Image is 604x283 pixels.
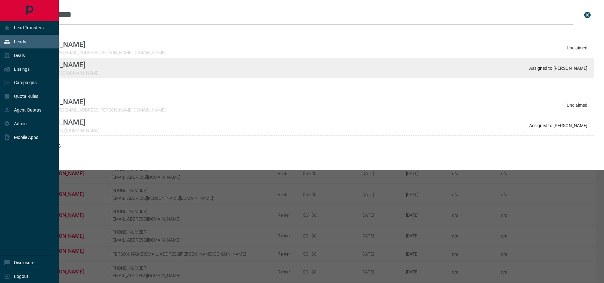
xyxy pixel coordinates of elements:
p: [EMAIL_ADDRESS][DOMAIN_NAME] [31,70,99,76]
h3: phone matches [24,143,594,149]
p: Assigned to [PERSON_NAME] [529,123,587,128]
p: [PERSON_NAME] [31,40,166,48]
p: Assigned to [PERSON_NAME] [529,66,587,71]
p: [PERSON_NAME] [31,61,99,69]
h3: name matches [24,29,594,34]
button: close search bar [581,9,594,21]
h3: email matches [24,86,594,91]
p: [PERSON_NAME] [31,118,99,126]
p: Unclaimed [567,45,587,50]
p: [EMAIL_ADDRESS][DOMAIN_NAME] [31,128,99,133]
p: [PERSON_NAME][EMAIL_ADDRESS][PERSON_NAME][DOMAIN_NAME] [31,107,166,112]
p: [PERSON_NAME] [31,98,166,106]
p: [PERSON_NAME][EMAIL_ADDRESS][PERSON_NAME][DOMAIN_NAME] [31,50,166,55]
p: Unclaimed [567,103,587,108]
